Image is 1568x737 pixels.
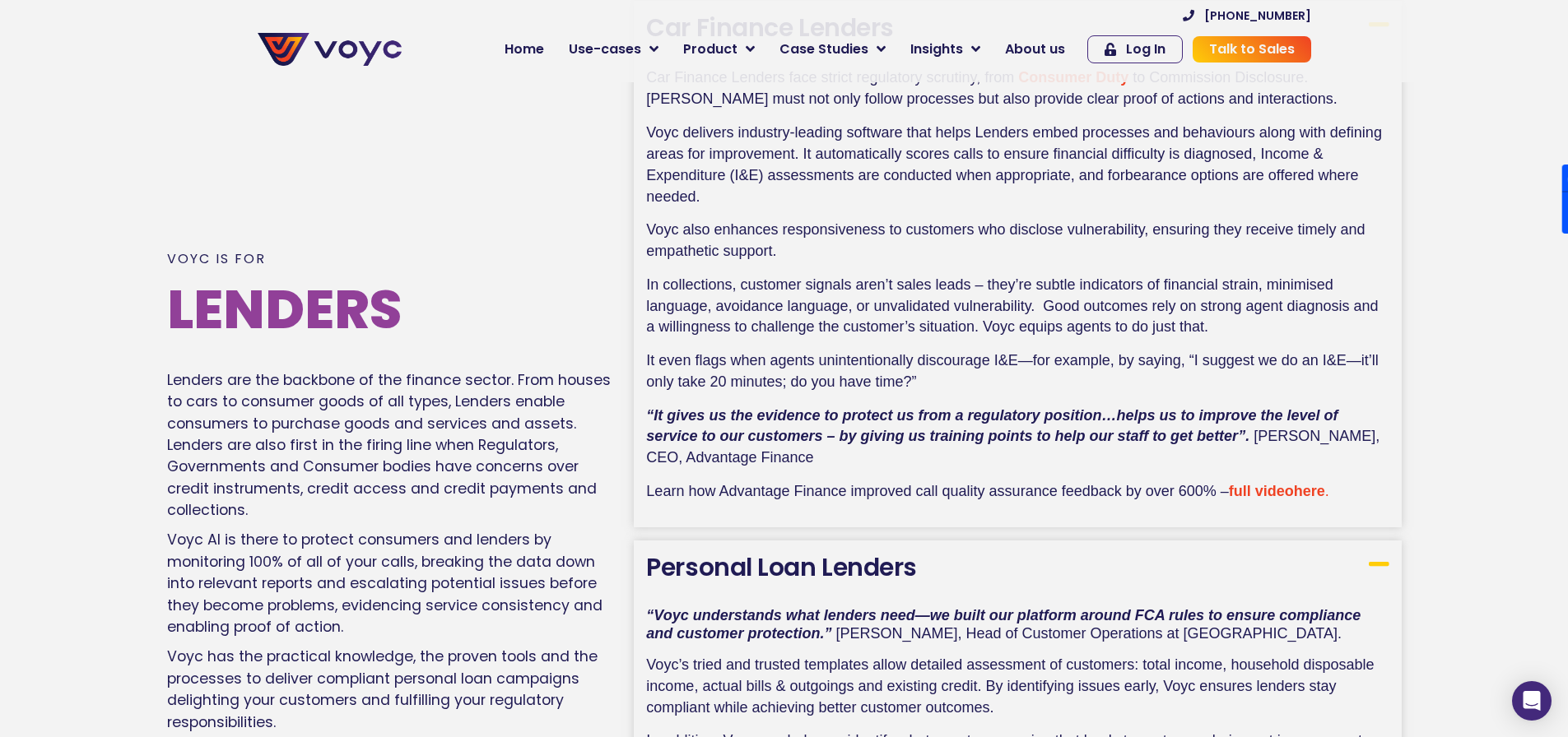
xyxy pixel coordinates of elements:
[634,55,1401,527] div: Car Finance Lenders
[1512,681,1552,721] div: Open Intercom Messenger
[835,625,1342,642] span: [PERSON_NAME], Head of Customer Operations at [GEOGRAPHIC_DATA].
[993,33,1077,66] a: About us
[258,33,402,66] img: voyc-full-logo
[505,39,544,59] span: Home
[646,124,1386,205] span: Voyc delivers industry-leading software that helps Lenders embed processes and behaviours along w...
[646,276,1382,336] span: In collections, customer signals aren’t sales leads – they’re subtle indicators of financial stra...
[1126,43,1166,56] span: Log In
[167,283,618,336] h2: LENDERS
[646,483,1228,499] span: Learn how Advantage Finance improved call quality assurance feedback by over 600% –
[767,33,898,66] a: Case Studies
[910,39,963,59] span: Insights
[167,369,618,521] p: Lenders are the backbone of the finance sector. From houses to cars to consumer goods of all type...
[569,39,641,59] span: Use-cases
[167,252,618,267] p: Voyc is for
[646,656,1378,716] span: Voyc’s tried and trusted templates allow detailed assessment of customers: total income, househol...
[1087,35,1183,63] a: Log In
[1193,36,1311,63] a: Talk to Sales
[634,540,1401,595] h3: Personal Loan Lenders
[683,39,737,59] span: Product
[1005,39,1065,59] span: About us
[1294,483,1325,499] a: here
[779,39,868,59] span: Case Studies
[167,529,618,637] p: Voyc AI is there to protect consumers and lenders by monitoring 100% of all of your calls, breaki...
[898,33,993,66] a: Insights
[1209,43,1295,56] span: Talk to Sales
[1229,483,1294,499] a: full video
[646,407,1342,445] span: “It gives us the evidence to protect us from a regulatory position…helps us to improve the level ...
[1325,483,1329,499] span: .
[671,33,767,66] a: Product
[492,33,556,66] a: Home
[646,352,1383,390] span: It even flags when agents unintentionally discourage I&E—for example, by saying, “I suggest we do...
[1204,10,1311,21] span: [PHONE_NUMBER]
[646,607,1361,642] strong: “Voyc understands what lenders need—we built our platform around FCA rules to ensure compliance a...
[646,549,917,585] a: Personal Loan Lenders
[646,221,1369,259] span: Voyc also enhances responsiveness to customers who disclose vulnerability, ensuring they receive ...
[556,33,671,66] a: Use-cases
[1183,10,1311,21] a: [PHONE_NUMBER]
[167,646,618,733] p: Voyc has the practical knowledge, the proven tools and the processes to deliver compliant persona...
